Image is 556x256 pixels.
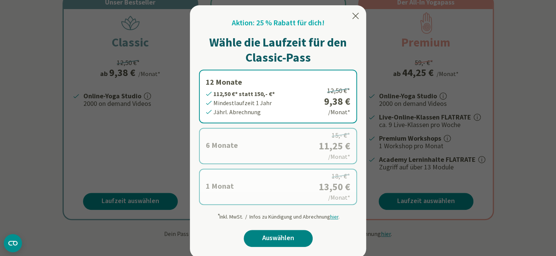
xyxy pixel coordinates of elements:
button: CMP-Widget öffnen [4,234,22,252]
span: hier [330,213,338,220]
h2: Aktion: 25 % Rabatt für dich! [232,17,324,29]
h1: Wähle die Laufzeit für den Classic-Pass [199,35,357,65]
a: Auswählen [244,230,313,247]
div: Inkl. MwSt. / Infos zu Kündigung und Abrechnung . [217,209,340,221]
